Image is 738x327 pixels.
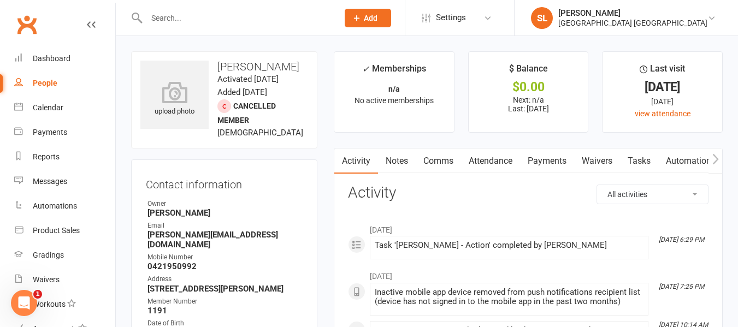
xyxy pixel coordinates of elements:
[33,54,70,63] div: Dashboard
[14,71,115,96] a: People
[364,14,377,22] span: Add
[461,148,520,174] a: Attendance
[620,148,658,174] a: Tasks
[558,8,707,18] div: [PERSON_NAME]
[378,148,416,174] a: Notes
[33,79,57,87] div: People
[14,267,115,292] a: Waivers
[658,148,723,174] a: Automations
[14,243,115,267] a: Gradings
[348,185,709,201] h3: Activity
[388,85,400,93] strong: n/a
[217,102,276,124] span: Cancelled member
[531,7,553,29] div: SL
[147,221,303,231] div: Email
[33,251,64,259] div: Gradings
[479,96,578,113] p: Next: n/a Last: [DATE]
[14,292,115,317] a: Workouts
[355,96,434,105] span: No active memberships
[14,120,115,145] a: Payments
[33,177,67,186] div: Messages
[612,81,712,93] div: [DATE]
[14,46,115,71] a: Dashboard
[14,218,115,243] a: Product Sales
[33,226,80,235] div: Product Sales
[659,236,704,243] i: [DATE] 6:29 PM
[362,64,369,74] i: ✓
[574,148,620,174] a: Waivers
[14,169,115,194] a: Messages
[217,87,267,97] time: Added [DATE]
[143,10,330,26] input: Search...
[33,128,67,136] div: Payments
[33,201,77,210] div: Automations
[334,148,378,174] a: Activity
[147,296,303,307] div: Member Number
[14,96,115,120] a: Calendar
[14,145,115,169] a: Reports
[140,81,209,117] div: upload photo
[345,9,391,27] button: Add
[146,174,303,191] h3: Contact information
[659,283,704,290] i: [DATE] 7:25 PM
[416,148,461,174] a: Comms
[147,274,303,284] div: Address
[348,265,709,282] li: [DATE]
[509,62,548,81] div: $ Balance
[147,306,303,316] strong: 1191
[375,241,643,250] div: Task '[PERSON_NAME] - Action' completed by [PERSON_NAME]
[362,62,426,82] div: Memberships
[348,218,709,236] li: [DATE]
[147,230,303,249] strong: [PERSON_NAME][EMAIL_ADDRESS][DOMAIN_NAME]
[147,252,303,263] div: Mobile Number
[436,5,466,30] span: Settings
[612,96,712,108] div: [DATE]
[520,148,574,174] a: Payments
[13,11,40,38] a: Clubworx
[217,74,279,84] time: Activated [DATE]
[635,109,690,118] a: view attendance
[33,300,66,308] div: Workouts
[217,128,303,138] span: [DEMOGRAPHIC_DATA]
[11,290,37,316] iframe: Intercom live chat
[147,284,303,294] strong: [STREET_ADDRESS][PERSON_NAME]
[375,288,643,306] div: Inactive mobile app device removed from push notifications recipient list (device has not signed ...
[14,194,115,218] a: Automations
[147,208,303,218] strong: [PERSON_NAME]
[147,261,303,271] strong: 0421950992
[479,81,578,93] div: $0.00
[33,275,60,284] div: Waivers
[33,152,60,161] div: Reports
[33,290,42,299] span: 1
[33,103,63,112] div: Calendar
[640,62,685,81] div: Last visit
[140,61,308,73] h3: [PERSON_NAME]
[147,199,303,209] div: Owner
[558,18,707,28] div: [GEOGRAPHIC_DATA] [GEOGRAPHIC_DATA]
